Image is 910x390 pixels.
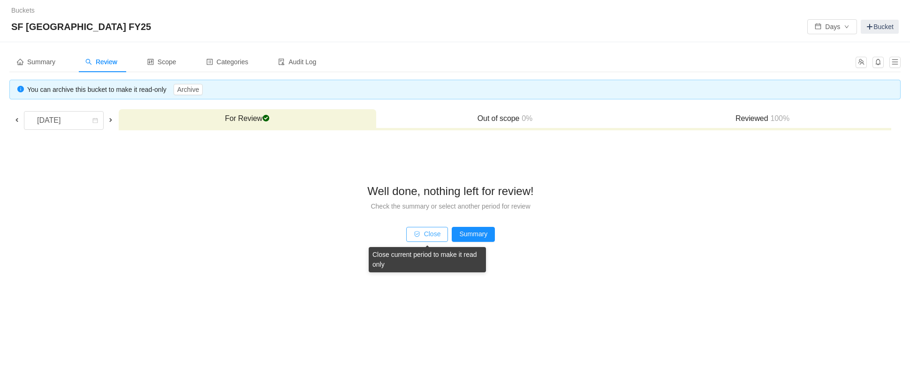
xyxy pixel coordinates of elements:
span: You can archive this bucket to make it read-only [27,86,203,93]
span: Summary [17,58,55,66]
button: icon: team [856,57,867,68]
div: Check the summary or select another period for review [25,201,876,211]
i: icon: audit [278,59,285,65]
button: icon: calendarDaysicon: down [807,19,857,34]
span: Scope [147,58,176,66]
button: icon: bell [872,57,884,68]
span: Review [85,58,117,66]
h3: For Review [123,114,372,123]
div: [DATE] [30,112,70,129]
button: icon: menu [889,57,901,68]
h3: Reviewed [638,114,887,123]
i: icon: profile [206,59,213,65]
button: icon: safetyClose [406,227,448,242]
i: icon: calendar [92,118,98,124]
a: Summary [452,230,495,238]
span: Audit Log [278,58,316,66]
i: icon: home [17,59,23,65]
button: Archive [174,84,203,95]
span: SF [GEOGRAPHIC_DATA] FY25 [11,19,157,34]
span: 100% [768,114,789,122]
a: Bucket [861,20,899,34]
i: icon: search [85,59,92,65]
i: icon: info-circle [17,86,24,92]
span: checked [262,114,270,122]
a: Buckets [11,7,35,14]
span: Categories [206,58,249,66]
i: icon: control [147,59,154,65]
h3: Out of scope [381,114,629,123]
span: 0% [519,114,532,122]
div: Close current period to make it read only [369,247,486,272]
div: Well done, nothing left for review! [25,181,876,201]
button: Summary [452,227,495,242]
